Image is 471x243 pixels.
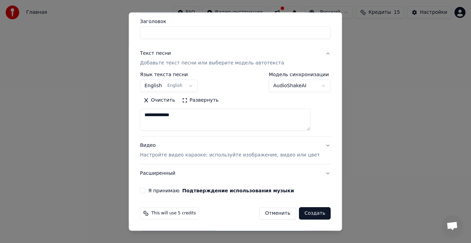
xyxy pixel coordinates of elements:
button: Отменить [259,207,296,220]
button: ВидеоНастройте видео караоке: используйте изображение, видео или цвет [140,136,331,164]
span: This will use 5 credits [151,211,196,216]
button: Расширенный [140,164,331,182]
button: Развернуть [179,95,222,106]
p: Добавьте текст песни или выберите модель автотекста [140,60,284,67]
label: Заголовок [140,19,331,24]
div: Текст песниДобавьте текст песни или выберите модель автотекста [140,72,331,136]
p: Настройте видео караоке: используйте изображение, видео или цвет [140,152,320,159]
div: Видео [140,142,320,159]
button: Текст песниДобавьте текст песни или выберите модель автотекста [140,44,331,72]
label: Язык текста песни [140,72,198,77]
label: Я принимаю [148,188,294,193]
button: Я принимаю [182,188,294,193]
div: Текст песни [140,50,171,57]
label: Модель синхронизации [269,72,331,77]
button: Очистить [140,95,179,106]
button: Создать [299,207,331,220]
